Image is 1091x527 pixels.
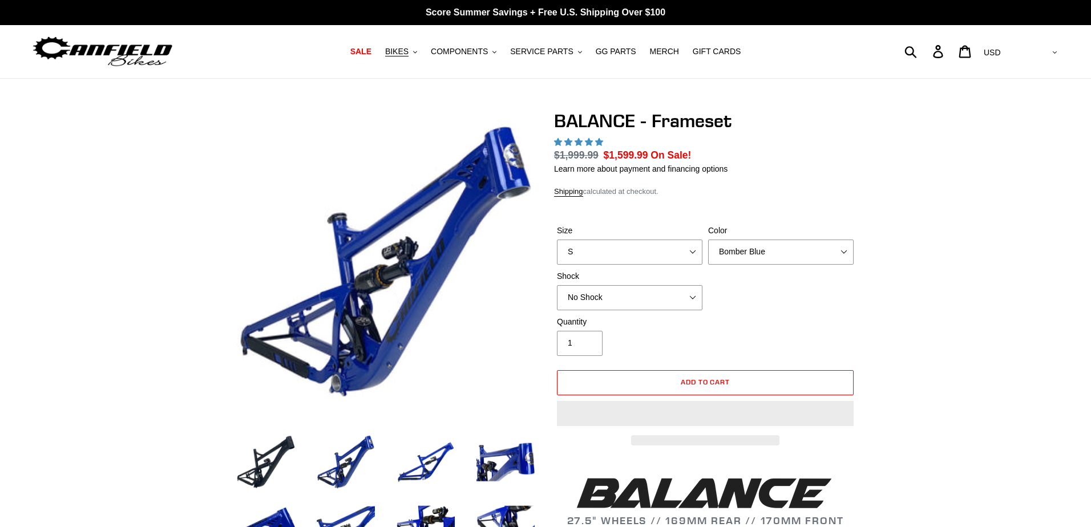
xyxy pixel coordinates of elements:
span: MERCH [650,47,679,56]
span: GIFT CARDS [693,47,741,56]
label: Shock [557,270,702,282]
h2: 27.5" WHEELS // 169MM REAR // 170MM FRONT [554,474,856,527]
img: BALANCE - Frameset [237,112,535,410]
span: SERVICE PARTS [510,47,573,56]
span: Add to cart [681,378,730,386]
img: Load image into Gallery viewer, BALANCE - Frameset [394,431,457,493]
label: Color [708,225,854,237]
span: GG PARTS [596,47,636,56]
a: MERCH [644,44,685,59]
s: $1,999.99 [554,149,599,161]
span: $1,599.99 [604,149,648,161]
button: SERVICE PARTS [504,44,587,59]
h1: BALANCE - Frameset [554,110,856,132]
a: Learn more about payment and financing options [554,164,728,173]
span: COMPONENTS [431,47,488,56]
label: Size [557,225,702,237]
div: calculated at checkout. [554,186,856,197]
span: 5.00 stars [554,137,605,147]
span: BIKES [385,47,409,56]
label: Quantity [557,316,702,328]
img: Load image into Gallery viewer, BALANCE - Frameset [474,431,537,493]
button: COMPONENTS [425,44,502,59]
img: Load image into Gallery viewer, BALANCE - Frameset [235,431,297,493]
a: GG PARTS [590,44,642,59]
img: Load image into Gallery viewer, BALANCE - Frameset [314,431,377,493]
img: Canfield Bikes [31,34,174,70]
a: Shipping [554,187,583,197]
span: On Sale! [650,148,691,163]
button: BIKES [379,44,423,59]
a: SALE [345,44,377,59]
input: Search [911,39,940,64]
button: Add to cart [557,370,854,395]
a: GIFT CARDS [687,44,747,59]
span: SALE [350,47,371,56]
